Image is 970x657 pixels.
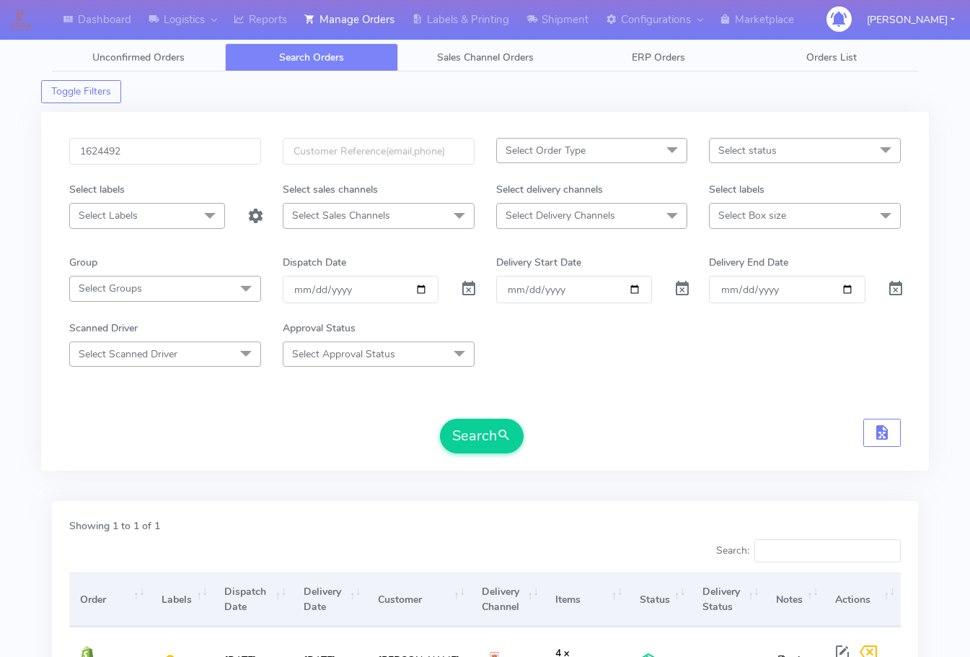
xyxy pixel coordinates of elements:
[52,43,918,71] ul: Tabs
[283,138,475,165] input: Customer Reference(email,phone)
[496,255,581,270] label: Delivery Start Date
[41,80,121,103] button: Toggle Filters
[283,255,346,270] label: Dispatch Date
[440,419,524,453] button: Search
[765,573,824,627] th: Notes: activate to sort column ascending
[716,539,901,562] label: Search:
[632,51,685,64] span: ERP Orders
[709,182,764,197] label: Select labels
[471,573,544,627] th: Delivery Channel: activate to sort column ascending
[718,144,777,157] span: Select status
[292,209,390,222] span: Select Sales Channels
[506,144,586,157] span: Select Order Type
[283,321,356,336] label: Approval Status
[69,255,97,270] label: Group
[856,5,966,35] button: [PERSON_NAME]
[709,255,788,270] label: Delivery End Date
[292,347,395,361] span: Select Approval Status
[92,51,185,64] span: Unconfirmed Orders
[69,138,261,165] input: Order Id
[151,573,213,627] th: Labels: activate to sort column ascending
[628,573,691,627] th: Status: activate to sort column ascending
[69,321,138,336] label: Scanned Driver
[279,51,344,64] span: Search Orders
[69,518,160,534] label: Showing 1 to 1 of 1
[692,573,765,627] th: Delivery Status: activate to sort column ascending
[69,182,125,197] label: Select labels
[292,573,366,627] th: Delivery Date: activate to sort column ascending
[506,209,615,222] span: Select Delivery Channels
[213,573,292,627] th: Dispatch Date: activate to sort column ascending
[496,182,603,197] label: Select delivery channels
[437,51,534,64] span: Sales Channel Orders
[718,209,786,222] span: Select Box size
[79,282,142,295] span: Select Groups
[367,573,471,627] th: Customer: activate to sort column ascending
[283,182,378,197] label: Select sales channels
[69,573,151,627] th: Order: activate to sort column ascending
[79,347,177,361] span: Select Scanned Driver
[754,539,901,562] input: Search:
[544,573,628,627] th: Items: activate to sort column ascending
[824,573,901,627] th: Actions: activate to sort column ascending
[806,51,857,64] span: Orders List
[79,209,138,222] span: Select Labels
